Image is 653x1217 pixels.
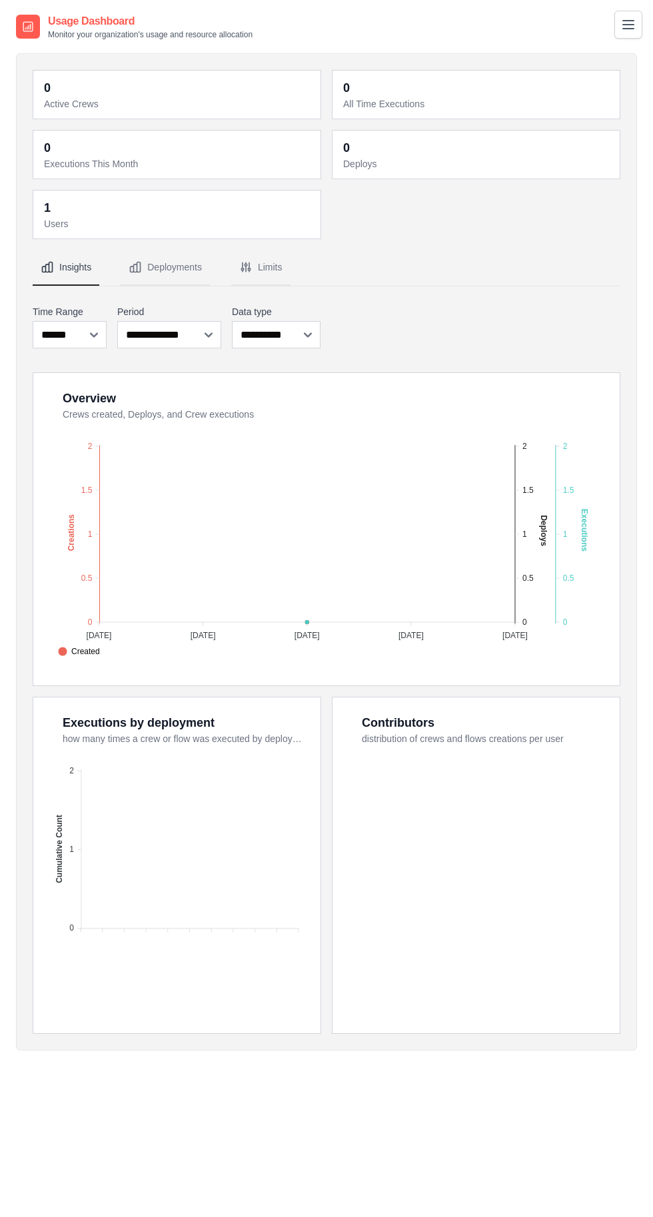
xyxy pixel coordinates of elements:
[614,11,642,39] button: Toggle navigation
[88,530,93,539] tspan: 1
[63,713,215,732] div: Executions by deployment
[343,97,612,111] dt: All Time Executions
[539,516,548,547] text: Deploys
[63,408,604,421] dt: Crews created, Deploys, and Crew executions
[522,617,527,627] tspan: 0
[522,486,534,495] tspan: 1.5
[55,815,64,884] text: Cumulative Count
[81,574,93,583] tspan: 0.5
[44,217,313,230] dt: Users
[191,631,216,640] tspan: [DATE]
[343,79,350,97] div: 0
[502,631,528,640] tspan: [DATE]
[44,79,51,97] div: 0
[121,250,210,286] button: Deployments
[563,530,568,539] tspan: 1
[580,509,589,552] text: Executions
[232,305,321,318] label: Data type
[362,732,604,745] dt: distribution of crews and flows creations per user
[398,631,424,640] tspan: [DATE]
[33,250,620,286] nav: Tabs
[69,845,74,854] tspan: 1
[44,157,313,171] dt: Executions This Month
[33,305,107,318] label: Time Range
[522,530,527,539] tspan: 1
[522,574,534,583] tspan: 0.5
[343,157,612,171] dt: Deploys
[295,631,320,640] tspan: [DATE]
[522,442,527,451] tspan: 2
[563,442,568,451] tspan: 2
[88,617,93,627] tspan: 0
[563,574,574,583] tspan: 0.5
[563,486,574,495] tspan: 1.5
[63,732,305,745] dt: how many times a crew or flow was executed by deployment
[58,645,100,657] span: Created
[69,924,74,933] tspan: 0
[117,305,221,318] label: Period
[48,13,253,29] h2: Usage Dashboard
[44,139,51,157] div: 0
[88,442,93,451] tspan: 2
[48,29,253,40] p: Monitor your organization's usage and resource allocation
[231,250,291,286] button: Limits
[343,139,350,157] div: 0
[44,97,313,111] dt: Active Crews
[69,766,74,775] tspan: 2
[362,713,434,732] div: Contributors
[563,617,568,627] tspan: 0
[81,486,93,495] tspan: 1.5
[44,199,51,217] div: 1
[33,250,99,286] button: Insights
[87,631,112,640] tspan: [DATE]
[63,389,116,408] div: Overview
[67,514,76,552] text: Creations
